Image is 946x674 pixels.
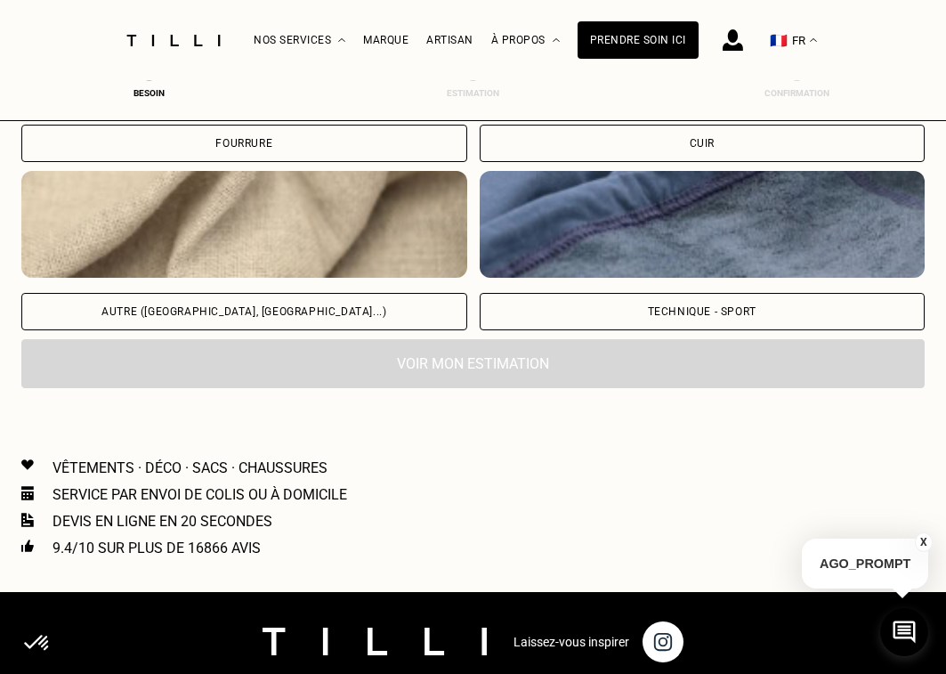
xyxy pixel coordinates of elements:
[21,459,34,470] img: Icon
[53,540,261,556] p: 9.4/10 sur plus de 16866 avis
[215,138,272,149] div: Fourrure
[21,540,34,552] img: Icon
[53,513,272,530] p: Devis en ligne en 20 secondes
[363,34,408,46] a: Marque
[578,21,699,59] a: Prendre soin ici
[480,171,926,278] img: Tilli retouche vos vêtements en Technique - Sport
[263,628,487,655] img: logo Tilli
[643,621,683,662] img: page instagram de Tilli une retoucherie à domicile
[53,459,327,476] p: Vêtements · Déco · Sacs · Chaussures
[21,513,34,527] img: Icon
[114,88,185,98] div: Besoin
[426,34,473,46] a: Artisan
[513,635,629,649] p: Laissez-vous inspirer
[723,29,743,51] img: icône connexion
[761,88,832,98] div: Confirmation
[770,32,788,49] span: 🇫🇷
[761,1,826,80] button: 🇫🇷 FR
[438,88,509,98] div: Estimation
[648,306,756,317] div: Technique - Sport
[21,486,34,500] img: Icon
[120,35,227,46] img: Logo du service de couturière Tilli
[21,171,467,278] img: Tilli retouche vos vêtements en Autre (coton, jersey...)
[915,532,933,552] button: X
[101,306,386,317] div: Autre ([GEOGRAPHIC_DATA], [GEOGRAPHIC_DATA]...)
[553,38,560,43] img: Menu déroulant à propos
[802,539,928,589] p: AGO_PROMPT
[690,138,715,149] div: Cuir
[53,486,347,503] p: Service par envoi de colis ou à domicile
[491,1,560,80] div: À propos
[254,1,345,80] div: Nos services
[810,38,817,43] img: menu déroulant
[338,38,345,43] img: Menu déroulant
